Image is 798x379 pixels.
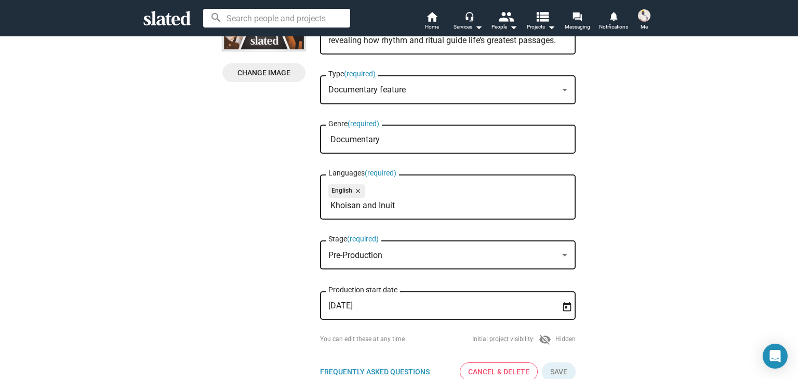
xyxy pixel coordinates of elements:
[638,9,650,22] img: CHIA KISUH
[328,250,382,260] mat-select-trigger: Pre-Production
[641,21,648,33] span: Me
[599,21,628,33] span: Notifications
[320,367,430,377] a: Frequently Asked Questions
[472,333,576,346] div: Initial project visibility: Hidden
[558,297,576,316] button: Open calendar
[472,21,485,33] mat-icon: arrow_drop_down
[559,10,595,33] a: Messaging
[352,186,362,196] mat-icon: close
[425,10,438,23] mat-icon: home
[507,21,520,33] mat-icon: arrow_drop_down
[203,9,350,28] input: Search people and projects
[450,10,486,33] button: Services
[414,10,450,33] a: Home
[545,21,557,33] mat-icon: arrow_drop_down
[330,201,569,210] input: Enter up to 6 languages
[565,21,590,33] span: Messaging
[498,9,513,24] mat-icon: people
[527,21,555,33] span: Projects
[763,344,788,369] div: Open Intercom Messenger
[328,85,406,94] span: Documentary feature
[608,11,618,21] mat-icon: notifications
[320,335,405,344] div: You can edit these at any time
[523,10,559,33] button: Projects
[595,10,632,33] a: Notifications
[535,9,550,24] mat-icon: view_list
[632,7,657,34] button: CHIA KISUHMe
[231,63,297,82] span: Change Image
[330,135,569,144] input: Enter up to 4 genres (e.g., Drama)
[454,21,483,33] div: Services
[486,10,523,33] button: People
[539,333,551,346] mat-icon: visibility_off
[572,11,582,21] mat-icon: forum
[320,368,430,376] span: Frequently Asked Questions
[425,21,439,33] span: Home
[328,184,365,198] mat-chip: English
[491,21,517,33] div: People
[464,11,474,21] mat-icon: headset_mic
[222,63,305,82] button: Change Image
